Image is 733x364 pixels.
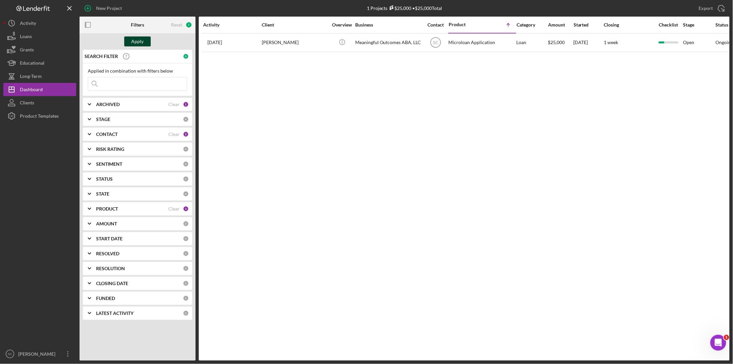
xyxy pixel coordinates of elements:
[96,132,118,137] b: CONTACT
[96,147,124,152] b: RISK RATING
[3,43,76,56] button: Grants
[96,296,115,301] b: FUNDED
[96,311,134,316] b: LATEST ACTIVITY
[183,236,189,242] div: 0
[548,22,573,28] div: Amount
[20,17,36,31] div: Activity
[96,206,118,212] b: PRODUCT
[423,22,448,28] div: Contact
[183,280,189,286] div: 0
[692,2,730,15] button: Export
[17,347,60,362] div: [PERSON_NAME]
[96,281,128,286] b: CLOSING DATE
[183,131,189,137] div: 3
[96,102,120,107] b: ARCHIVED
[724,335,729,340] span: 1
[203,22,261,28] div: Activity
[3,109,76,123] button: Product Templates
[168,132,180,137] div: Clear
[183,146,189,152] div: 0
[183,101,189,107] div: 1
[683,22,715,28] div: Stage
[517,22,547,28] div: Category
[183,221,189,227] div: 0
[20,43,34,58] div: Grants
[183,53,189,59] div: 0
[3,56,76,70] button: Educational
[355,22,422,28] div: Business
[80,2,129,15] button: New Project
[85,54,118,59] b: SEARCH FILTER
[449,22,482,27] div: Product
[183,251,189,257] div: 0
[355,34,422,51] div: Meaningful Outcomes ABA, LLC
[88,68,187,74] div: Applied in combination with filters below
[604,22,654,28] div: Closing
[710,335,726,351] iframe: Intercom live chat
[20,83,43,98] div: Dashboard
[20,96,34,111] div: Clients
[96,2,122,15] div: New Project
[183,161,189,167] div: 0
[262,22,328,28] div: Client
[3,17,76,30] button: Activity
[449,34,515,51] div: Microloan Application
[262,34,328,51] div: [PERSON_NAME]
[3,96,76,109] button: Clients
[96,236,123,241] b: START DATE
[330,22,355,28] div: Overview
[183,310,189,316] div: 0
[367,5,442,11] div: 1 Projects • $25,000 Total
[3,30,76,43] button: Loans
[20,109,59,124] div: Product Templates
[96,161,122,167] b: SENTIMENT
[183,206,189,212] div: 3
[548,39,565,45] span: $25,000
[96,251,119,256] b: RESOLVED
[132,36,144,46] div: Apply
[96,191,109,197] b: STATE
[654,22,683,28] div: Checklist
[574,34,603,51] div: [DATE]
[96,221,117,226] b: AMOUNT
[124,36,151,46] button: Apply
[183,266,189,272] div: 0
[433,40,438,45] text: SC
[683,34,715,51] div: Open
[388,5,412,11] div: $25,000
[183,191,189,197] div: 0
[186,22,192,28] div: 7
[168,206,180,212] div: Clear
[168,102,180,107] div: Clear
[604,39,618,45] time: 1 week
[3,70,76,83] button: Long-Term
[96,176,113,182] b: STATUS
[96,117,110,122] b: STAGE
[96,266,125,271] b: RESOLUTION
[8,352,12,356] text: SC
[183,176,189,182] div: 0
[3,347,76,361] button: SC[PERSON_NAME]
[3,83,76,96] button: Dashboard
[20,30,32,45] div: Loans
[574,22,603,28] div: Started
[20,56,44,71] div: Educational
[207,40,222,45] time: 2025-09-12 16:23
[183,295,189,301] div: 0
[699,2,713,15] div: Export
[183,116,189,122] div: 0
[171,22,182,28] div: Reset
[131,22,144,28] b: Filters
[517,34,547,51] div: Loan
[20,70,42,85] div: Long-Term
